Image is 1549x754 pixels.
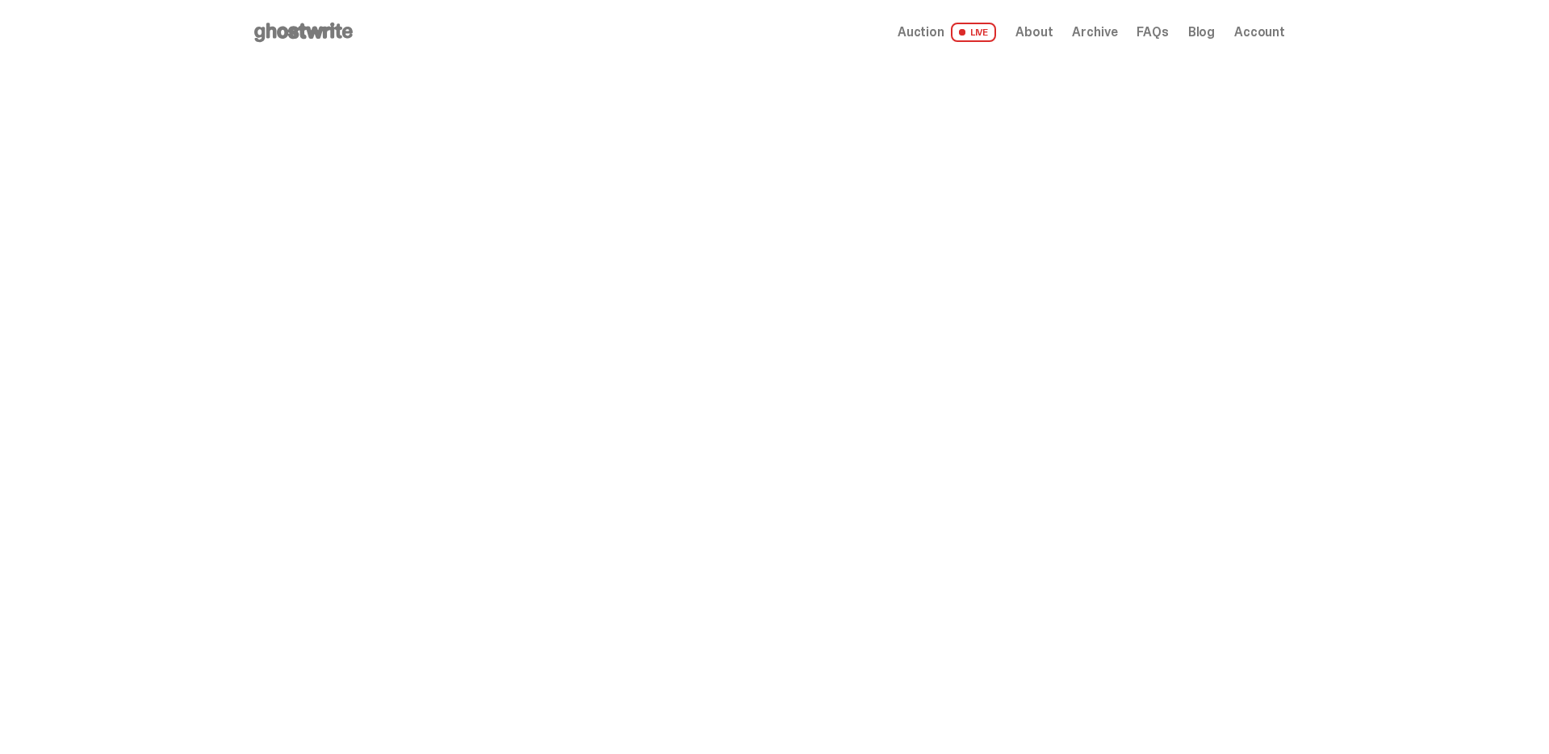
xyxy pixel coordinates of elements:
[1072,26,1117,39] a: Archive
[898,23,996,42] a: Auction LIVE
[898,26,944,39] span: Auction
[1188,26,1215,39] a: Blog
[1015,26,1053,39] a: About
[951,23,997,42] span: LIVE
[1234,26,1285,39] a: Account
[1137,26,1168,39] a: FAQs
